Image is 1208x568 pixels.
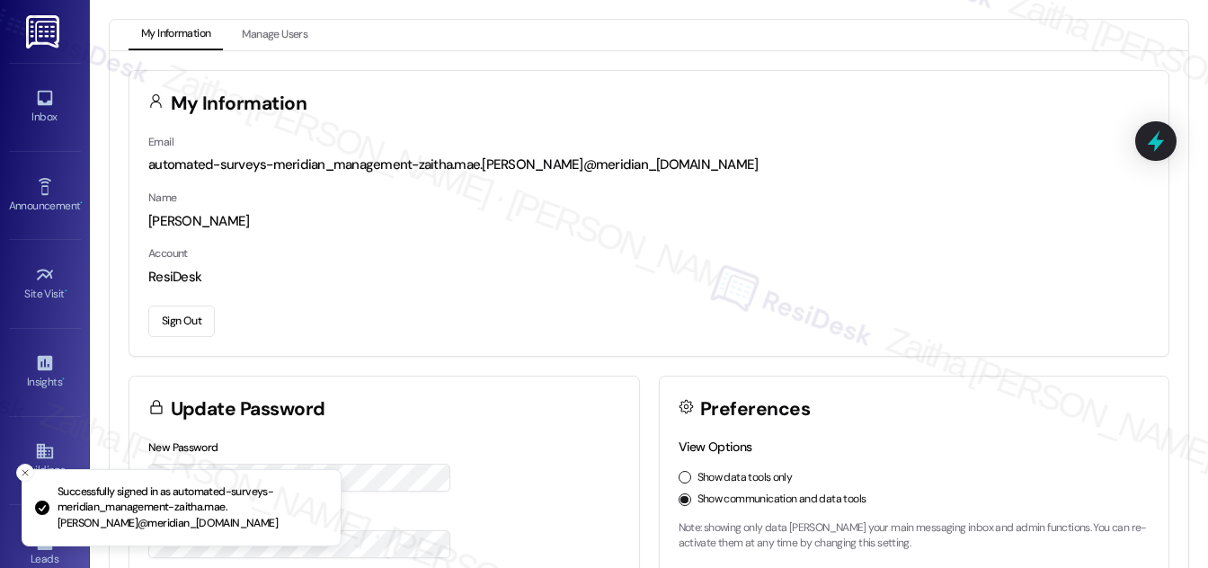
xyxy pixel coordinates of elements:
[9,83,81,131] a: Inbox
[9,348,81,396] a: Insights •
[16,464,34,482] button: Close toast
[148,268,1150,287] div: ResiDesk
[148,246,188,261] label: Account
[65,285,67,297] span: •
[58,484,326,532] p: Successfully signed in as automated-surveys-meridian_management-zaitha.mae.[PERSON_NAME]@meridian...
[62,373,65,386] span: •
[679,439,752,455] label: View Options
[171,400,325,419] h3: Update Password
[700,400,810,419] h3: Preferences
[679,520,1150,552] p: Note: showing only data [PERSON_NAME] your main messaging inbox and admin functions. You can re-a...
[129,20,223,50] button: My Information
[26,15,63,49] img: ResiDesk Logo
[9,436,81,484] a: Buildings
[148,191,177,205] label: Name
[148,155,1150,174] div: automated-surveys-meridian_management-zaitha.mae.[PERSON_NAME]@meridian_[DOMAIN_NAME]
[148,135,173,149] label: Email
[697,470,793,486] label: Show data tools only
[9,260,81,308] a: Site Visit •
[697,492,866,508] label: Show communication and data tools
[148,306,215,337] button: Sign Out
[148,440,218,455] label: New Password
[148,212,1150,231] div: [PERSON_NAME]
[171,94,307,113] h3: My Information
[80,197,83,209] span: •
[229,20,320,50] button: Manage Users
